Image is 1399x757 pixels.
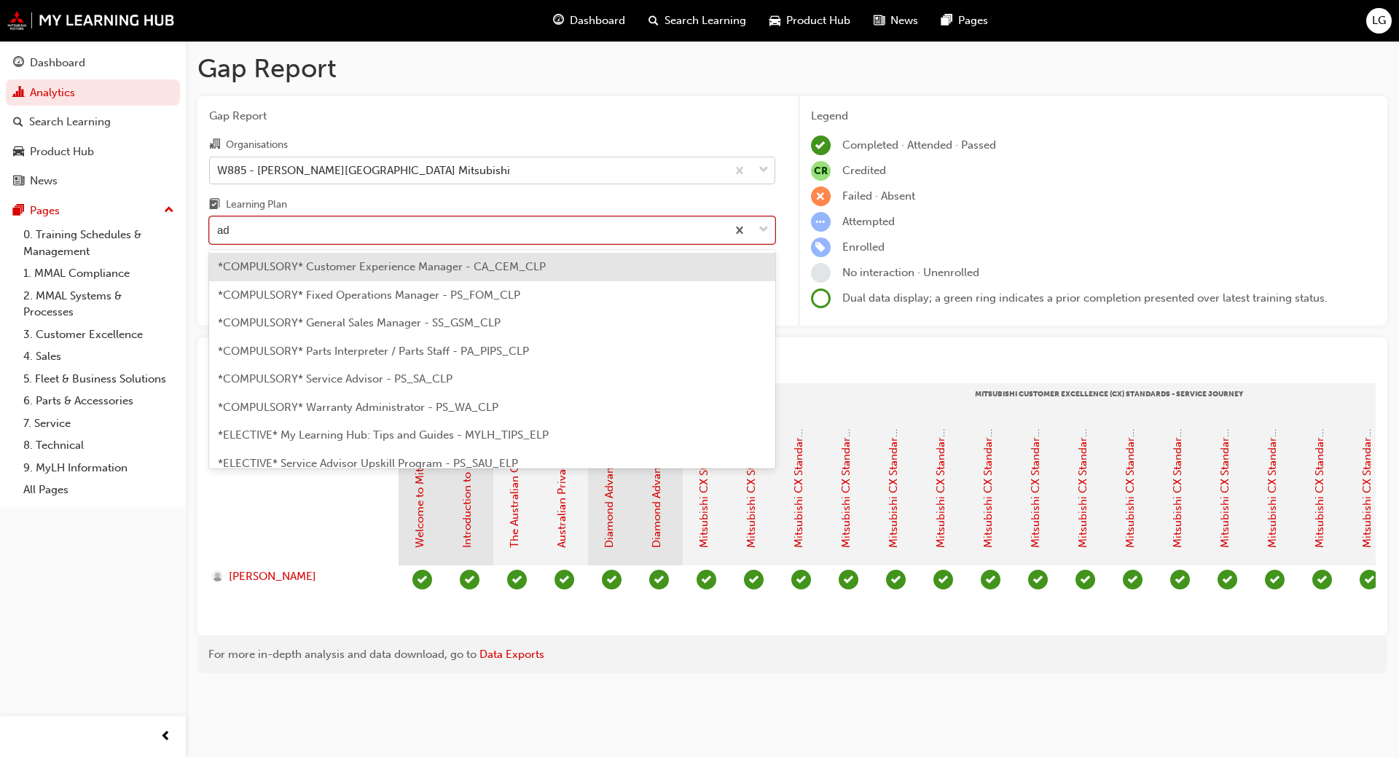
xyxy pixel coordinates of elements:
[6,138,180,165] a: Product Hub
[412,570,432,589] span: learningRecordVerb_COMPLETE-icon
[570,12,625,29] span: Dashboard
[212,568,385,585] a: [PERSON_NAME]
[17,323,180,346] a: 3. Customer Excellence
[218,372,452,385] span: *COMPULSORY* Service Advisor - PS_SA_CLP
[1123,570,1143,589] span: learningRecordVerb_PASS-icon
[217,162,510,179] div: W885 - [PERSON_NAME][GEOGRAPHIC_DATA] Mitsubishi
[842,164,886,177] span: Credited
[218,428,549,442] span: *ELECTIVE* My Learning Hub: Tips and Guides - MYLH_TIPS_ELP
[7,11,175,30] img: mmal
[1366,8,1392,34] button: LG
[842,138,996,152] span: Completed · Attended · Passed
[13,87,24,100] span: chart-icon
[862,6,930,36] a: news-iconNews
[30,203,60,219] div: Pages
[6,168,180,195] a: News
[1170,570,1190,589] span: learningRecordVerb_PASS-icon
[218,260,546,273] span: *COMPULSORY* Customer Experience Manager - CA_CEM_CLP
[208,646,1376,663] div: For more in-depth analysis and data download, go to
[759,221,769,240] span: down-icon
[209,199,220,212] span: learningplan-icon
[218,345,529,358] span: *COMPULSORY* Parts Interpreter / Parts Staff - PA_PIPS_CLP
[479,648,544,661] a: Data Exports
[164,201,174,220] span: up-icon
[541,6,637,36] a: guage-iconDashboard
[1360,570,1379,589] span: learningRecordVerb_PASS-icon
[218,457,518,470] span: *ELECTIVE* Service Advisor Upskill Program - PS_SAU_ELP
[6,197,180,224] button: Pages
[811,263,831,283] span: learningRecordVerb_NONE-icon
[13,116,23,129] span: search-icon
[17,457,180,479] a: 9. MyLH Information
[839,570,858,589] span: learningRecordVerb_PASS-icon
[874,12,885,30] span: news-icon
[602,570,622,589] span: learningRecordVerb_PASS-icon
[507,570,527,589] span: learningRecordVerb_PASS-icon
[218,316,501,329] span: *COMPULSORY* General Sales Manager - SS_GSM_CLP
[13,175,24,188] span: news-icon
[209,138,220,152] span: organisation-icon
[17,345,180,368] a: 4. Sales
[13,57,24,70] span: guage-icon
[665,12,746,29] span: Search Learning
[842,291,1328,305] span: Dual data display; a green ring indicates a prior completion presented over latest training status.
[1372,12,1386,29] span: LG
[29,114,111,130] div: Search Learning
[637,6,758,36] a: search-iconSearch Learning
[811,187,831,206] span: learningRecordVerb_FAIL-icon
[226,138,288,152] div: Organisations
[1312,570,1332,589] span: learningRecordVerb_PASS-icon
[30,144,94,160] div: Product Hub
[17,224,180,262] a: 0. Training Schedules & Management
[1265,570,1285,589] span: learningRecordVerb_PASS-icon
[6,79,180,106] a: Analytics
[17,412,180,435] a: 7. Service
[553,12,564,30] span: guage-icon
[17,390,180,412] a: 6. Parts & Accessories
[842,266,979,279] span: No interaction · Unenrolled
[13,205,24,218] span: pages-icon
[6,50,180,77] a: Dashboard
[160,728,171,746] span: prev-icon
[842,215,895,228] span: Attempted
[811,161,831,181] span: null-icon
[981,570,1000,589] span: learningRecordVerb_PASS-icon
[958,12,988,29] span: Pages
[1028,570,1048,589] span: learningRecordVerb_PASS-icon
[197,52,1387,85] h1: Gap Report
[769,12,780,30] span: car-icon
[460,570,479,589] span: learningRecordVerb_PASS-icon
[218,401,498,414] span: *COMPULSORY* Warranty Administrator - PS_WA_CLP
[6,47,180,197] button: DashboardAnalyticsSearch LearningProduct HubNews
[30,55,85,71] div: Dashboard
[649,570,669,589] span: learningRecordVerb_PASS-icon
[17,262,180,285] a: 1. MMAL Compliance
[811,212,831,232] span: learningRecordVerb_ATTEMPT-icon
[697,570,716,589] span: learningRecordVerb_PASS-icon
[890,12,918,29] span: News
[744,570,764,589] span: learningRecordVerb_PASS-icon
[648,12,659,30] span: search-icon
[842,240,885,254] span: Enrolled
[17,368,180,391] a: 5. Fleet & Business Solutions
[791,570,811,589] span: learningRecordVerb_PASS-icon
[842,189,915,203] span: Failed · Absent
[811,136,831,155] span: learningRecordVerb_COMPLETE-icon
[1075,570,1095,589] span: learningRecordVerb_PASS-icon
[786,12,850,29] span: Product Hub
[554,570,574,589] span: learningRecordVerb_PASS-icon
[759,161,769,180] span: down-icon
[1218,570,1237,589] span: learningRecordVerb_PASS-icon
[209,108,775,125] span: Gap Report
[229,568,316,585] span: [PERSON_NAME]
[811,238,831,257] span: learningRecordVerb_ENROLL-icon
[217,224,231,236] input: Learning Plan
[30,173,58,189] div: News
[930,6,1000,36] a: pages-iconPages
[17,434,180,457] a: 8. Technical
[13,146,24,159] span: car-icon
[933,570,953,589] span: learningRecordVerb_PASS-icon
[17,285,180,323] a: 2. MMAL Systems & Processes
